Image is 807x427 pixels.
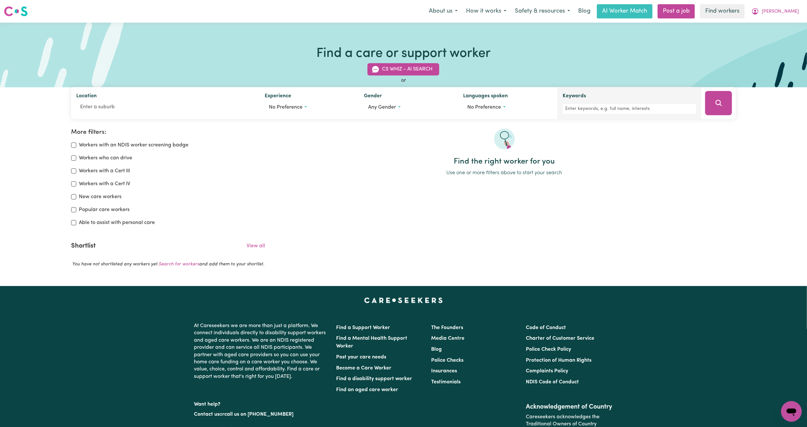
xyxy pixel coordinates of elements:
[225,412,294,417] a: call us on [PHONE_NUMBER]
[431,325,463,330] a: The Founders
[526,347,571,352] a: Police Check Policy
[597,4,653,18] a: AI Worker Match
[79,193,122,201] label: New care workers
[194,398,329,408] p: Want help?
[747,5,803,18] button: My Account
[425,5,462,18] button: About us
[336,376,412,381] a: Find a disability support worker
[159,262,199,267] a: Search for workers
[526,358,591,363] a: Protection of Human Rights
[336,325,390,330] a: Find a Support Worker
[762,8,799,15] span: [PERSON_NAME]
[72,262,264,267] em: You have not shortlisted any workers yet. and add them to your shortlist.
[526,368,568,374] a: Complaints Policy
[431,347,442,352] a: Blog
[526,379,579,385] a: NDIS Code of Conduct
[76,92,97,101] label: Location
[431,336,464,341] a: Media Centre
[71,77,736,85] div: or
[563,104,696,114] input: Enter keywords, e.g. full name, interests
[658,4,695,18] a: Post a job
[76,101,254,113] input: Enter a suburb
[71,242,96,250] h2: Shortlist
[364,101,453,114] button: Worker gender preference
[431,358,463,363] a: Police Checks
[563,92,586,101] label: Keywords
[71,129,265,136] h2: More filters:
[79,180,130,188] label: Workers with a Cert IV
[526,325,566,330] a: Code of Conduct
[194,408,329,421] p: or
[431,368,457,374] a: Insurances
[273,169,736,177] p: Use one or more filters above to start your search
[4,5,28,17] img: Careseekers logo
[265,92,291,101] label: Experience
[511,5,574,18] button: Safety & resources
[194,412,220,417] a: Contact us
[574,4,594,18] a: Blog
[364,298,443,303] a: Careseekers home page
[336,355,387,360] a: Post your care needs
[79,206,130,214] label: Popular care workers
[336,336,408,349] a: Find a Mental Health Support Worker
[316,46,491,61] h1: Find a care or support worker
[269,105,303,110] span: No preference
[336,366,392,371] a: Become a Care Worker
[431,379,461,385] a: Testimonials
[705,91,732,115] button: Search
[336,387,398,392] a: Find an aged care worker
[273,157,736,166] h2: Find the right worker for you
[462,5,511,18] button: How it works
[463,101,552,114] button: Worker language preferences
[79,219,155,227] label: Able to assist with personal care
[468,105,501,110] span: No preference
[247,243,265,249] a: View all
[4,4,28,19] a: Careseekers logo
[364,92,382,101] label: Gender
[79,154,132,162] label: Workers who can drive
[79,167,130,175] label: Workers with a Cert III
[526,403,613,411] h2: Acknowledgement of Country
[526,336,594,341] a: Charter of Customer Service
[194,320,329,383] p: At Careseekers we are more than just a platform. We connect individuals directly to disability su...
[368,105,396,110] span: Any gender
[367,63,439,76] button: CS Whiz - AI Search
[781,401,802,422] iframe: Button to launch messaging window, conversation in progress
[463,92,508,101] label: Languages spoken
[79,141,188,149] label: Workers with an NDIS worker screening badge
[265,101,354,114] button: Worker experience options
[700,4,745,18] a: Find workers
